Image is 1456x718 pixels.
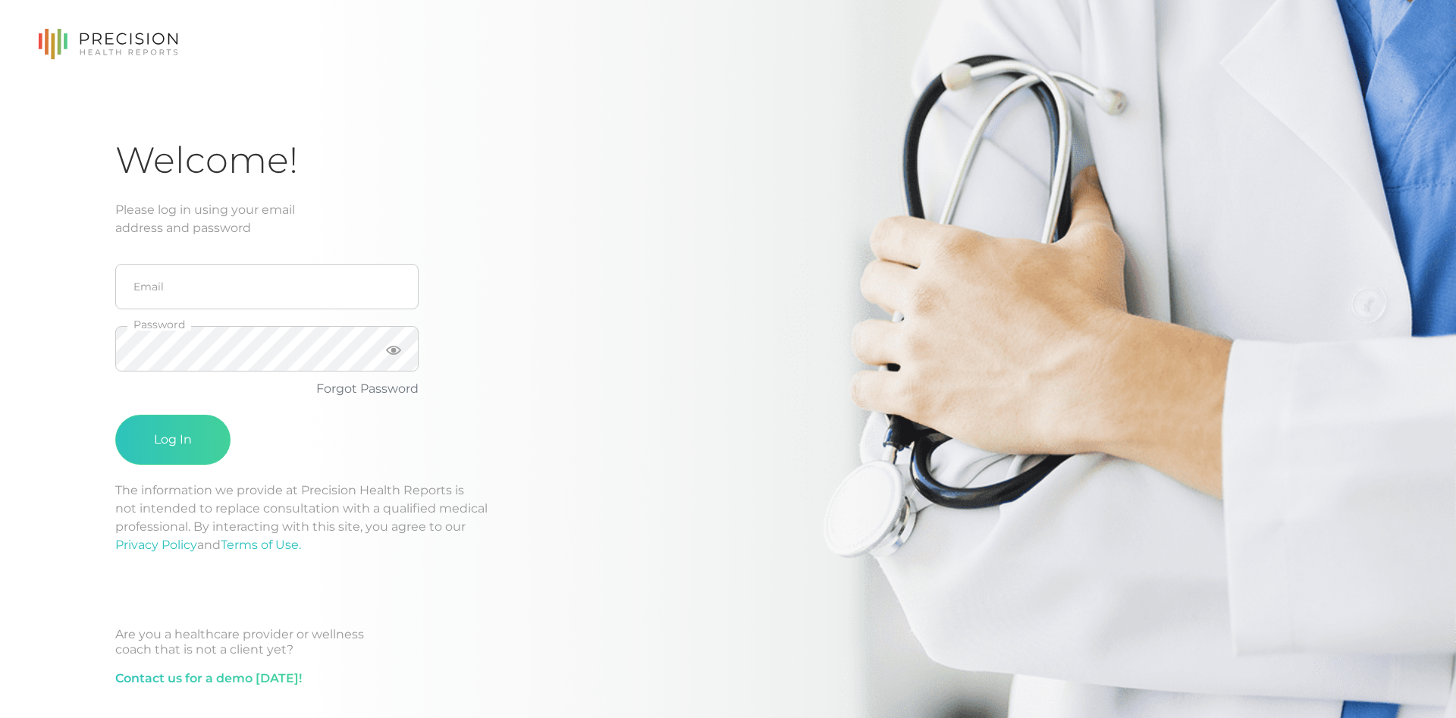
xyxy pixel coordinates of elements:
[115,538,197,552] a: Privacy Policy
[115,481,1341,554] p: The information we provide at Precision Health Reports is not intended to replace consultation wi...
[221,538,301,552] a: Terms of Use.
[115,264,419,309] input: Email
[115,415,231,465] button: Log In
[115,627,1341,657] div: Are you a healthcare provider or wellness coach that is not a client yet?
[115,201,1341,237] div: Please log in using your email address and password
[115,669,302,688] a: Contact us for a demo [DATE]!
[316,381,419,396] a: Forgot Password
[115,138,1341,183] h1: Welcome!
